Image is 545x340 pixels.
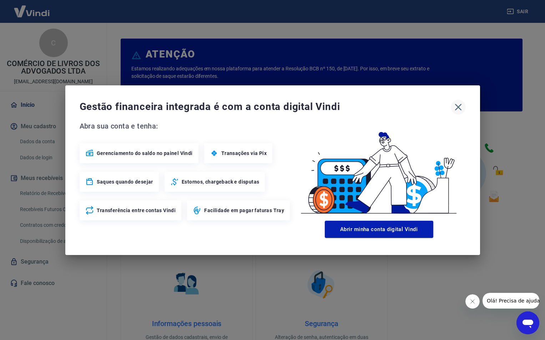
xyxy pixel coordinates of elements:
[4,5,60,11] span: Olá! Precisa de ajuda?
[97,178,153,185] span: Saques quando desejar
[292,120,466,218] img: Good Billing
[80,120,292,132] span: Abra sua conta e tenha:
[483,293,539,309] iframe: Mensagem da empresa
[80,100,451,114] span: Gestão financeira integrada é com a conta digital Vindi
[204,207,284,214] span: Facilidade em pagar faturas Tray
[516,311,539,334] iframe: Botão para abrir a janela de mensagens
[325,221,433,238] button: Abrir minha conta digital Vindi
[465,294,480,309] iframe: Fechar mensagem
[182,178,259,185] span: Estornos, chargeback e disputas
[97,207,176,214] span: Transferência entre contas Vindi
[97,150,193,157] span: Gerenciamento do saldo no painel Vindi
[221,150,267,157] span: Transações via Pix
